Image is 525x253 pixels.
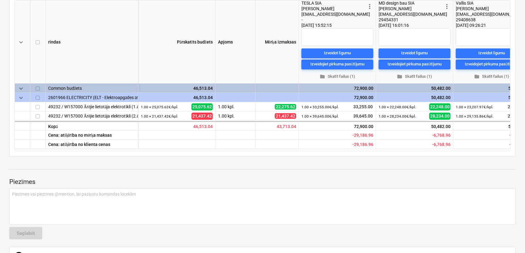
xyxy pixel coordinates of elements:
span: Skatīt failus (1) [381,73,448,80]
div: Izveidot līgumu [401,50,428,57]
div: 1.00 kpl. [216,111,256,121]
span: Paredzamā rentabilitāte - iesniegts piedāvājums salīdzinājumā ar mērķa cenu [352,133,373,138]
div: Izveidojiet pirkuma pasūtījumu [465,61,519,68]
div: 2601966 ELECTRICITY (ELT - Elektroapgādes ārējie tīkli) [48,93,136,102]
p: Piezīmes [9,178,516,186]
small: 1.00 × 33,255.00€ / kpl. [301,105,339,109]
small: 1.00 × 25,075.62€ / kpl. [141,105,178,109]
button: Izveidot līgumu [379,48,451,58]
div: Kopā [46,121,138,131]
div: Izveidot līgumu [478,50,505,57]
div: 29408638 [456,17,520,23]
button: Izveidojiet pirkuma pasūtījumu [379,60,451,69]
div: 46,513.04 [141,84,213,93]
div: 46,513.04 [138,121,216,131]
div: Izveidojiet pirkuma pasūtījumu [388,61,442,68]
small: 1.00 × 29,135.86€ / kpl. [456,114,493,118]
div: 50,482.00 [379,93,451,102]
span: more_vert [366,3,373,10]
div: Pārskatīts budžets [138,0,216,84]
small: 1.00 × 21,437.42€ / kpl. [141,114,178,118]
span: folder [397,74,402,79]
small: 1.00 × 22,248.00€ / kpl. [379,105,416,109]
div: 49232 / W157000 Ārējie lietotāja elektrotīkli (1.ēkai) [48,102,136,111]
div: Cena: atšķirība no mērķa maksas [46,131,138,140]
button: Izveidot līgumu [301,48,373,58]
div: 72,900.00 [299,121,376,131]
div: 46,513.04 [141,93,213,102]
div: Common budžets [48,84,136,93]
span: 21,437.42 [191,113,213,119]
span: 22,275.62 [275,104,296,110]
div: [DATE] 16:01:16 [379,23,451,28]
span: 22,248.00 [429,103,451,110]
div: 72,900.00 [301,93,373,102]
span: folder [320,74,325,79]
span: keyboard_arrow_down [17,94,25,102]
span: more_vert [443,3,451,10]
div: rindas [46,0,138,84]
span: keyboard_arrow_down [17,85,25,92]
div: Apjoms [216,0,256,84]
div: 72,900.00 [301,84,373,93]
div: 50,482.00 [379,84,451,93]
div: 1.00 kpl. [216,102,256,111]
button: Izveidojiet pirkuma pasūtījumu [301,60,373,69]
div: 43,713.04 [256,121,299,131]
div: MD design bau SIA [379,0,443,6]
span: 39,645.00 [353,113,373,119]
div: - [301,17,366,23]
div: 49232 / W157000 Ārējie lietotāja elektrotīkli (2.ēkai) [48,111,136,120]
span: Skatīt failus (1) [304,73,371,80]
button: Skatīt failus (1) [301,72,373,81]
div: Vallis SIA [456,0,520,6]
small: 1.00 × 28,234.00€ / kpl. [379,114,416,118]
small: 1.00 × 23,207.97€ / kpl. [456,105,493,109]
small: 1.00 × 39,645.00€ / kpl. [301,114,339,118]
iframe: Chat Widget [494,223,525,253]
span: folder [474,74,480,79]
span: 25,075.62 [191,103,213,110]
div: [DATE] 15:52:15 [301,23,373,28]
span: Paredzamā rentabilitāte - iesniegts piedāvājums salīdzinājumā ar klienta cenu [352,142,373,147]
div: 29454331 [379,17,443,23]
span: Paredzamā rentabilitāte - iesniegts piedāvājums salīdzinājumā ar klienta cenu [432,142,451,147]
div: 50,482.00 [376,121,453,131]
div: [PERSON_NAME] [301,6,366,11]
span: 33,255.00 [353,104,373,110]
div: [PERSON_NAME] [379,6,443,11]
div: [PERSON_NAME] [456,6,520,11]
span: 28,234.00 [429,113,451,119]
span: [EMAIL_ADDRESS][DOMAIN_NAME] [379,12,447,17]
span: keyboard_arrow_down [17,39,25,46]
div: Izveidojiet pirkuma pasūtījumu [310,61,364,68]
div: Mērķa izmaksas [256,0,299,84]
span: Paredzamā rentabilitāte - iesniegts piedāvājums salīdzinājumā ar mērķa cenu [432,133,451,138]
span: 21,437.42 [275,113,296,119]
div: Cena: atšķirība no klienta cenas [46,140,138,149]
button: Skatīt failus (1) [379,72,451,81]
span: [EMAIL_ADDRESS][DOMAIN_NAME] [456,12,524,17]
div: Izveidot līgumu [324,50,351,57]
span: [EMAIL_ADDRESS][DOMAIN_NAME] [301,12,370,17]
div: TESLA SIA [301,0,366,6]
